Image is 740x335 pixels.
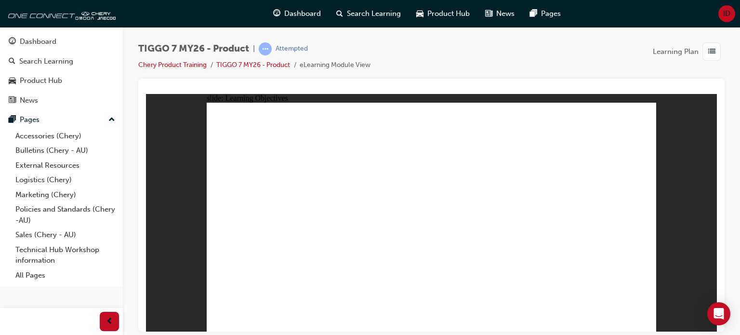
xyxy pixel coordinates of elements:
span: car-icon [416,8,423,20]
a: External Resources [12,158,119,173]
button: ID [718,5,735,22]
a: TIGGO 7 MY26 - Product [216,61,290,69]
a: news-iconNews [477,4,522,24]
span: search-icon [336,8,343,20]
a: Policies and Standards (Chery -AU) [12,202,119,228]
span: Pages [541,8,561,19]
a: Technical Hub Workshop information [12,242,119,268]
span: news-icon [485,8,492,20]
a: Dashboard [4,33,119,51]
button: Learning Plan [653,42,725,61]
a: Accessories (Chery) [12,129,119,144]
span: pages-icon [530,8,537,20]
span: learningRecordVerb_ATTEMPT-icon [259,42,272,55]
span: News [496,8,515,19]
a: Product Hub [4,72,119,90]
span: Dashboard [284,8,321,19]
span: news-icon [9,96,16,105]
a: Sales (Chery - AU) [12,228,119,242]
a: Search Learning [4,53,119,70]
span: prev-icon [106,316,113,328]
div: Search Learning [19,56,73,67]
span: Learning Plan [653,46,699,57]
span: search-icon [9,57,15,66]
span: ID [723,8,730,19]
button: Pages [4,111,119,129]
a: Bulletins (Chery - AU) [12,143,119,158]
a: News [4,92,119,109]
li: eLearning Module View [300,60,370,71]
a: guage-iconDashboard [265,4,329,24]
div: Attempted [276,44,308,54]
span: guage-icon [9,38,16,46]
a: pages-iconPages [522,4,568,24]
span: | [253,43,255,54]
a: Chery Product Training [138,61,207,69]
img: oneconnect [5,4,116,23]
span: up-icon [108,114,115,126]
span: list-icon [708,46,715,58]
div: Open Intercom Messenger [707,302,730,325]
a: search-iconSearch Learning [329,4,409,24]
div: Dashboard [20,36,56,47]
a: Logistics (Chery) [12,173,119,188]
div: Product Hub [20,75,62,86]
div: News [20,95,38,106]
span: pages-icon [9,116,16,124]
a: Marketing (Chery) [12,188,119,202]
div: Pages [20,114,40,125]
span: TIGGO 7 MY26 - Product [138,43,249,54]
span: Product Hub [427,8,470,19]
button: DashboardSearch LearningProduct HubNews [4,31,119,111]
span: car-icon [9,77,16,85]
span: guage-icon [273,8,280,20]
a: All Pages [12,268,119,283]
a: car-iconProduct Hub [409,4,477,24]
span: Search Learning [347,8,401,19]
